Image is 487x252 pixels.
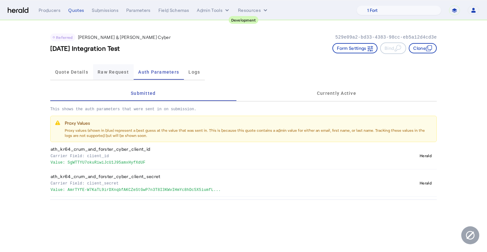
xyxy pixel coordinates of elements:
[8,7,28,14] img: Herald Logo
[335,34,437,40] p: 529e09a2-bd33-4383-98cc-eb5a12d4cd3e
[65,128,433,138] p: Proxy values (shown in blue) represent a best guess at the value that was sent in. This is becaus...
[238,7,269,14] button: Resources dropdown menu
[317,91,356,95] span: Currently Active
[380,42,406,54] button: Bind
[55,70,88,74] span: Quote Details
[39,7,61,14] div: Producers
[92,7,119,14] div: Submissions
[98,70,129,74] span: Raw Request
[417,152,434,159] div: Herald
[51,186,392,193] p: Value: AmrTYfE-W7KaTL9irDXnqbfAKCZeStGwP7n3T8I3KWvIHmYc8hDc5X5iumfL...
[229,16,259,24] div: Development
[131,91,156,95] span: Submitted
[50,169,395,197] th: ath_kr64_crum_and_forster_cyber_client_secret
[51,152,392,159] p: Carrier Field: client_id
[138,70,179,74] span: Auth Parameters
[409,43,437,53] button: Clone
[50,142,395,169] th: ath_kr64_crum_and_forster_cyber_client_id
[197,7,230,14] button: internal dropdown menu
[126,7,151,14] div: Parameters
[188,70,200,74] span: Logs
[417,179,434,187] div: Herald
[51,159,392,165] p: Value: SgWTTYU7okuRiwiJcU1J95amxHyfXdUF
[78,34,171,40] p: [PERSON_NAME] & [PERSON_NAME] Cyber
[56,35,73,40] span: Referred
[51,180,392,186] p: Carrier Field: client_secret
[65,120,433,126] p: Proxy Values
[50,102,437,112] p: This shows the auth parameters that were sent in on submission.
[68,7,84,14] div: Quotes
[332,43,377,53] button: Form Settings
[50,44,120,53] h3: [DATE] Integration Test
[158,7,189,14] div: Field Schemas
